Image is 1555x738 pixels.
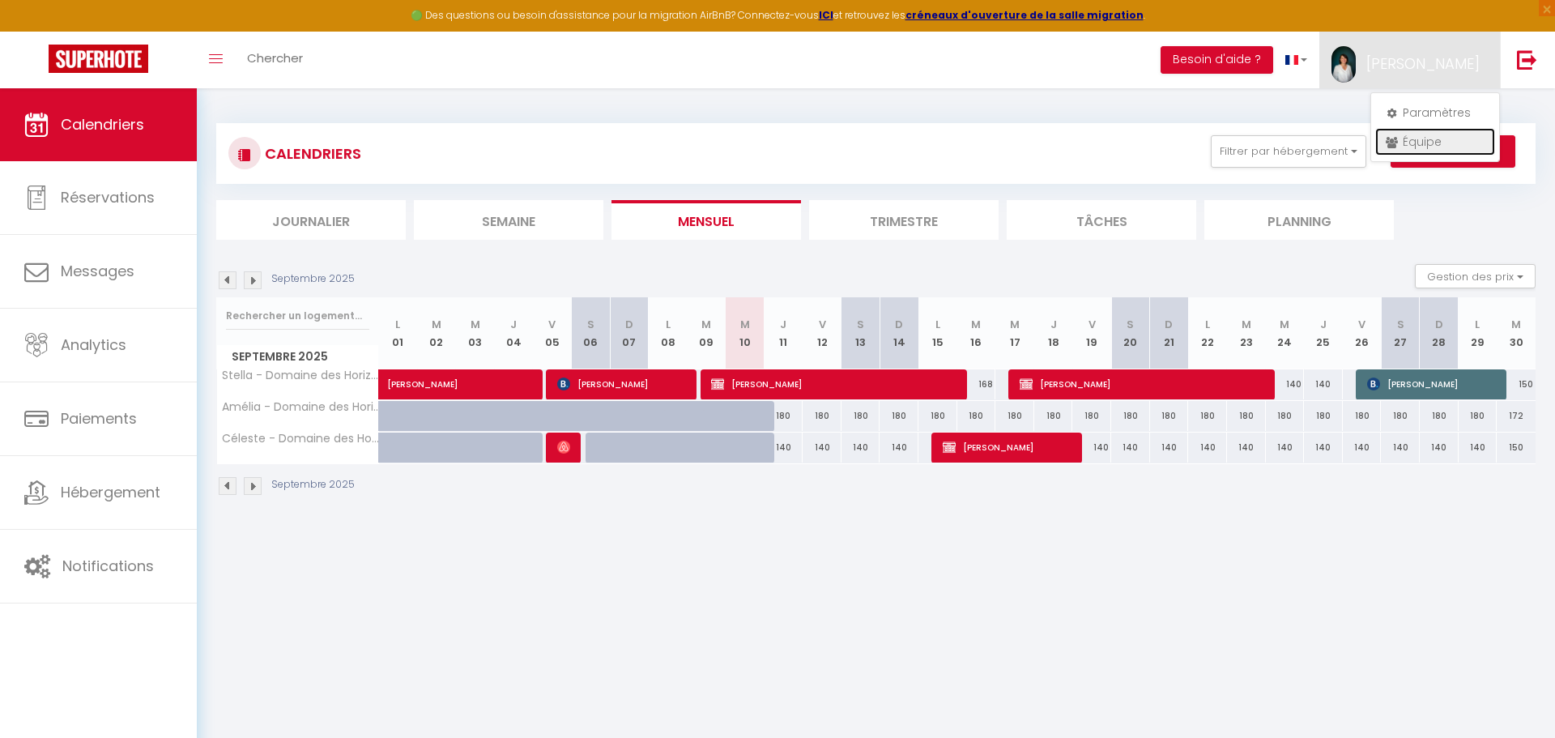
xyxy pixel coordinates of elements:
abbr: J [1050,317,1057,332]
div: 180 [957,401,996,431]
div: 172 [1497,401,1536,431]
th: 05 [533,297,572,369]
abbr: M [701,317,711,332]
div: 140 [1459,433,1497,463]
span: Messages [61,261,134,281]
abbr: V [1088,317,1096,332]
div: 140 [1188,433,1227,463]
th: 28 [1420,297,1459,369]
li: Journalier [216,200,406,240]
a: ICI [819,8,833,22]
th: 10 [726,297,765,369]
div: 140 [1343,433,1382,463]
button: Gestion des prix [1415,264,1536,288]
abbr: M [740,317,750,332]
div: 180 [1459,401,1497,431]
span: Réservations [61,187,155,207]
th: 04 [494,297,533,369]
span: [PERSON_NAME] [711,369,957,399]
th: 20 [1111,297,1150,369]
abbr: V [548,317,556,332]
div: 140 [841,433,880,463]
span: [PERSON_NAME] [1366,53,1480,74]
div: 180 [1420,401,1459,431]
abbr: V [819,317,826,332]
span: Hébergement [61,482,160,502]
abbr: L [935,317,940,332]
th: 11 [765,297,803,369]
abbr: M [471,317,480,332]
div: 180 [1227,401,1266,431]
div: 140 [765,433,803,463]
a: ... [PERSON_NAME] [1319,32,1500,88]
th: 29 [1459,297,1497,369]
span: Chercher [247,49,303,66]
th: 16 [957,297,996,369]
abbr: L [1475,317,1480,332]
div: 180 [1188,401,1227,431]
div: 180 [1304,401,1343,431]
div: 180 [765,401,803,431]
a: créneaux d'ouverture de la salle migration [905,8,1144,22]
div: 140 [1072,433,1111,463]
span: Céleste - Domaine des Horizons [219,433,381,445]
div: 140 [1304,369,1343,399]
div: 180 [880,401,918,431]
div: 180 [1266,401,1305,431]
abbr: M [1280,317,1289,332]
th: 27 [1381,297,1420,369]
abbr: M [971,317,981,332]
div: 140 [1150,433,1189,463]
th: 03 [456,297,495,369]
span: Analytics [61,335,126,355]
div: 140 [803,433,841,463]
a: Paramètres [1375,99,1495,126]
span: [PERSON_NAME] [557,369,687,399]
abbr: S [587,317,594,332]
h3: CALENDRIERS [261,135,361,172]
th: 14 [880,297,918,369]
span: Calendriers [61,114,144,134]
img: logout [1517,49,1537,70]
th: 09 [687,297,726,369]
img: ... [1331,46,1356,83]
abbr: M [432,317,441,332]
th: 07 [610,297,649,369]
abbr: L [666,317,671,332]
span: [PERSON_NAME] [943,432,1072,463]
span: Stella - Domaine des Horizons [219,369,381,382]
p: Septembre 2025 [271,477,355,493]
abbr: L [1205,317,1210,332]
div: 140 [1266,369,1305,399]
div: 180 [803,401,841,431]
img: Super Booking [49,45,148,73]
th: 21 [1150,297,1189,369]
button: Besoin d'aide ? [1161,46,1273,74]
li: Planning [1204,200,1394,240]
li: Mensuel [611,200,801,240]
a: Chercher [235,32,315,88]
div: 180 [995,401,1034,431]
th: 13 [841,297,880,369]
p: Septembre 2025 [271,271,355,287]
div: 180 [841,401,880,431]
abbr: M [1010,317,1020,332]
span: Paiements [61,408,137,429]
th: 26 [1343,297,1382,369]
th: 01 [379,297,418,369]
th: 12 [803,297,841,369]
abbr: D [1165,317,1173,332]
button: Filtrer par hébergement [1211,135,1366,168]
abbr: D [625,317,633,332]
th: 06 [572,297,611,369]
abbr: S [857,317,864,332]
div: 150 [1497,433,1536,463]
th: 15 [918,297,957,369]
th: 25 [1304,297,1343,369]
div: 180 [1111,401,1150,431]
abbr: V [1358,317,1365,332]
div: 180 [918,401,957,431]
li: Semaine [414,200,603,240]
div: 180 [1381,401,1420,431]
